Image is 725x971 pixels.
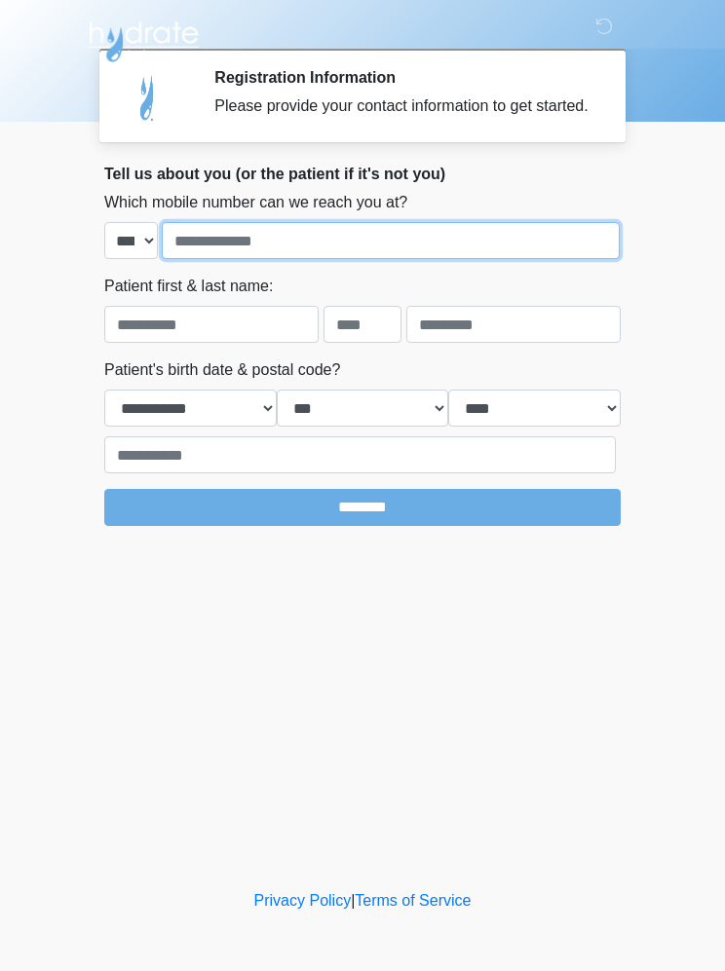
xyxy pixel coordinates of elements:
[351,892,355,909] a: |
[85,15,202,63] img: Hydrate IV Bar - Flagstaff Logo
[104,275,273,298] label: Patient first & last name:
[214,94,591,118] div: Please provide your contact information to get started.
[119,68,177,127] img: Agent Avatar
[104,165,621,183] h2: Tell us about you (or the patient if it's not you)
[104,358,340,382] label: Patient's birth date & postal code?
[355,892,471,909] a: Terms of Service
[104,191,407,214] label: Which mobile number can we reach you at?
[254,892,352,909] a: Privacy Policy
